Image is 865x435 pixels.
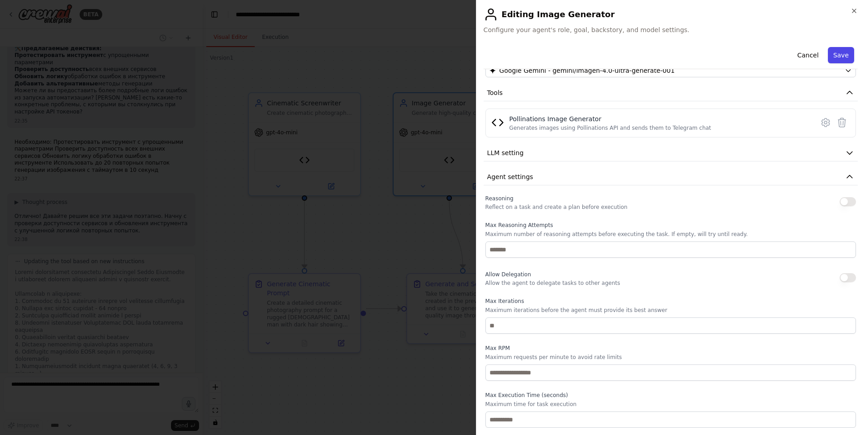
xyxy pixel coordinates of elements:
button: Agent settings [484,169,858,185]
span: Allow Delegation [485,271,531,278]
button: Cancel [792,47,824,63]
p: Maximum iterations before the agent must provide its best answer [485,307,856,314]
p: Allow the agent to delegate tasks to other agents [485,279,620,287]
h2: Editing Image Generator [484,7,858,22]
div: Pollinations Image Generator [509,114,711,123]
span: Reasoning [485,195,513,202]
img: Pollinations Image Generator [491,116,504,129]
button: Save [828,47,854,63]
p: Maximum time for task execution [485,401,856,408]
button: LLM setting [484,145,858,161]
label: Max RPM [485,345,856,352]
div: Generates images using Pollinations API and sends them to Telegram chat [509,124,711,132]
p: Maximum number of reasoning attempts before executing the task. If empty, will try until ready. [485,231,856,238]
p: Reflect on a task and create a plan before execution [485,203,627,211]
span: Configure your agent's role, goal, backstory, and model settings. [484,25,858,34]
span: LLM setting [487,148,524,157]
span: Tools [487,88,503,97]
p: Maximum requests per minute to avoid rate limits [485,354,856,361]
span: Agent settings [487,172,533,181]
label: Max Reasoning Attempts [485,222,856,229]
span: Google Gemini - gemini/imagen-4.0-ultra-generate-001 [499,66,675,75]
button: Tools [484,85,858,101]
button: Configure tool [817,114,834,131]
button: Delete tool [834,114,850,131]
button: Google Gemini - gemini/imagen-4.0-ultra-generate-001 [485,64,856,77]
label: Max Execution Time (seconds) [485,392,856,399]
label: Max Iterations [485,298,856,305]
